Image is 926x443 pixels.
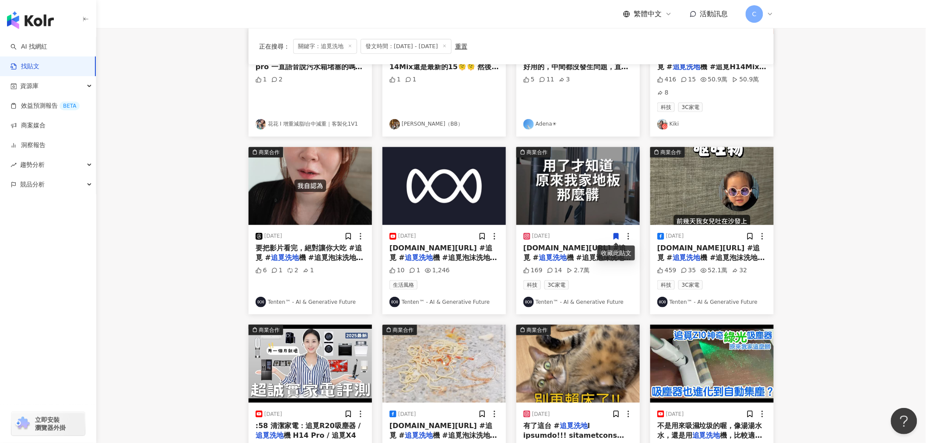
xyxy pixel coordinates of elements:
a: 商案媒合 [11,121,46,130]
div: [DATE] [666,411,684,418]
span: 科技 [657,102,675,112]
div: 商業合作 [393,326,414,334]
span: 關鍵字：追覓洗地 [293,39,357,53]
button: 商業合作 [516,325,640,403]
div: 32 [732,266,747,275]
div: 1,246 [425,266,450,275]
div: 8 [657,88,669,97]
img: post-image [382,147,506,225]
a: KOL AvatarTenten™ - AI & Generative Future [389,297,499,307]
span: 生活風格 [389,280,417,290]
a: 找貼文 [11,62,39,71]
mark: 追覓洗地 [256,431,284,439]
span: [DOMAIN_NAME][URL] #追覓 # [389,422,492,439]
span: 3C家電 [678,102,703,112]
span: 機 #追覓泡沫洗地機 #H15M [523,253,631,271]
span: 機 H14 Pro / 追覓X4 [284,431,356,439]
span: 立即安裝 瀏覽器外掛 [35,416,66,432]
span: 機 #追覓泡沫洗地機 #H15M [389,253,497,271]
img: logo [7,11,54,29]
img: post-image [382,325,506,403]
div: 1 [303,266,314,275]
div: 14 [547,266,562,275]
div: 2 [271,75,283,84]
span: :58 清潔家電：追覓R20吸塵器 / [256,422,361,430]
mark: 追覓洗地 [271,253,299,262]
div: 商業合作 [660,148,681,157]
div: 6 [256,266,267,275]
div: 11 [539,75,554,84]
a: KOL Avatar花花 I 增重減脂I台中減重｜客製化1V1 [256,119,365,130]
span: C [752,9,757,19]
span: 活動訊息 [700,10,728,18]
mark: 追覓洗地 [673,63,701,71]
span: 繁體中文 [634,9,662,19]
button: 商業合作 [650,147,774,225]
button: 商業合作 [249,325,372,403]
a: searchAI 找網紅 [11,42,47,51]
div: [DATE] [398,411,416,418]
div: 商業合作 [526,326,547,334]
img: KOL Avatar [523,297,534,307]
img: post-image [650,147,774,225]
div: [DATE] [264,411,282,418]
a: KOL AvatarTenten™ - AI & Generative Future [523,297,633,307]
div: 重置 [455,42,467,49]
div: [DATE] [532,411,550,418]
div: 35 [681,266,696,275]
div: 10 [389,266,405,275]
div: [DATE] [666,232,684,240]
a: KOL Avatar[PERSON_NAME]（BB） [389,119,499,130]
span: [DOMAIN_NAME][URL] #追覓 # [657,244,760,262]
span: 資源庫 [20,76,39,96]
a: KOL AvatarTenten™ - AI & Generative Future [657,297,767,307]
div: 1 [405,75,417,84]
span: 發文時間：[DATE] - [DATE] [361,39,452,53]
img: KOL Avatar [657,119,668,130]
div: 169 [523,266,543,275]
mark: 追覓洗地 [673,253,701,262]
div: 1 [409,266,421,275]
span: 科技 [657,280,675,290]
a: 洞察報告 [11,141,46,150]
div: 52.1萬 [701,266,728,275]
span: 3C家電 [678,280,703,290]
button: 商業合作 [249,147,372,225]
span: [DOMAIN_NAME][URL] #追覓 # [523,244,626,262]
button: 商業合作 [382,325,506,403]
img: KOL Avatar [389,119,400,130]
div: 1 [389,75,401,84]
button: 商業合作 [516,147,640,225]
img: KOL Avatar [389,297,400,307]
span: 科技 [523,280,541,290]
div: 收藏此貼文 [597,246,635,260]
mark: 追覓洗地 [539,253,567,262]
img: post-image [249,147,372,225]
span: 競品分析 [20,175,45,194]
mark: 追覓洗地 [692,431,720,439]
span: 3C家電 [544,280,569,290]
img: KOL Avatar [256,297,266,307]
div: 商業合作 [526,148,547,157]
span: 有了這台 # [523,422,560,430]
img: KOL Avatar [657,297,668,307]
div: [DATE] [398,232,416,240]
span: 機 #追覓泡沫洗地機 #H15M [657,253,765,271]
div: 459 [657,266,677,275]
span: [DOMAIN_NAME][URL] #追覓 # [389,244,492,262]
img: post-image [249,325,372,403]
img: chrome extension [14,417,31,431]
mark: 追覓洗地 [560,422,588,430]
div: 50.9萬 [701,75,728,84]
img: KOL Avatar [256,119,266,130]
div: 1 [271,266,283,275]
div: [DATE] [532,232,550,240]
a: chrome extension立即安裝 瀏覽器外掛 [11,412,85,436]
mark: 追覓洗地 [405,431,433,439]
div: 2 [287,266,298,275]
div: 3 [559,75,570,84]
div: [DATE] [264,232,282,240]
img: KOL Avatar [523,119,534,130]
span: 正在搜尋 ： [259,42,290,49]
a: 效益預測報告BETA [11,102,80,110]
